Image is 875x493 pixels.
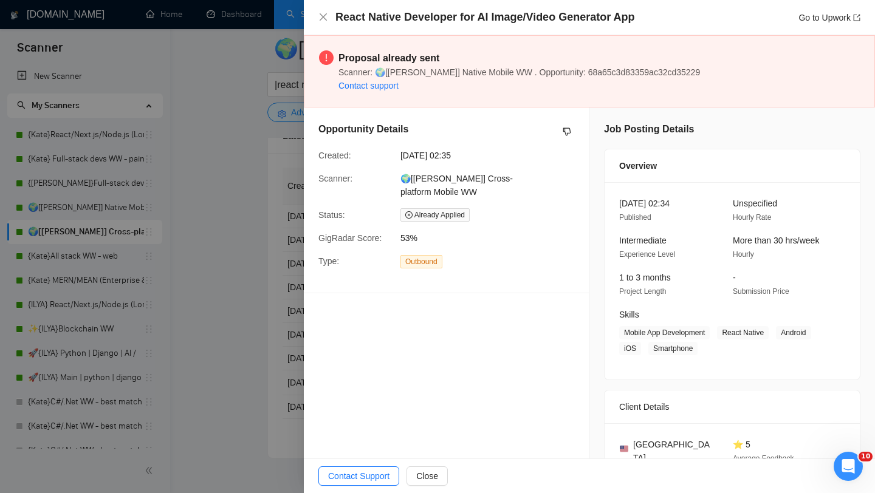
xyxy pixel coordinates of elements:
[407,466,448,486] button: Close
[335,10,634,25] h4: React Native Developer for AI Image/Video Generator App
[619,273,671,282] span: 1 to 3 months
[733,199,777,208] span: Unspecified
[620,444,628,453] img: 🇺🇸
[733,454,794,463] span: Average Feedback
[733,440,750,449] span: ⭐ 5
[648,342,698,355] span: Smartphone
[633,438,713,464] span: [GEOGRAPHIC_DATA]
[619,250,675,259] span: Experience Level
[619,287,666,296] span: Project Length
[328,469,389,483] span: Contact Support
[563,127,571,137] span: dislike
[733,213,771,222] span: Hourly Rate
[717,326,769,339] span: React Native
[619,390,845,423] div: Client Details
[400,255,442,268] span: Outbound
[416,469,438,483] span: Close
[853,14,860,21] span: export
[619,342,641,355] span: iOS
[400,231,583,245] span: 53%
[338,53,439,63] strong: Proposal already sent
[400,208,470,222] span: Already Applied
[338,67,700,77] span: Scanner: 🌍[[PERSON_NAME]] Native Mobile WW . Opportunity: 68a65c3d83359ac32cd35229
[776,326,811,339] span: Android
[560,124,574,139] button: dislike
[318,256,339,266] span: Type:
[733,273,736,282] span: -
[798,13,860,22] a: Go to Upworkexport
[318,122,408,137] h5: Opportunity Details
[318,151,351,160] span: Created:
[619,310,639,319] span: Skills
[318,174,352,183] span: Scanner:
[318,466,399,486] button: Contact Support
[318,233,382,243] span: GigRadar Score:
[338,81,399,90] a: Contact support
[619,236,667,245] span: Intermediate
[318,12,328,22] span: close
[834,452,863,481] iframe: Intercom live chat
[733,250,754,259] span: Hourly
[859,452,873,461] span: 10
[733,287,789,296] span: Submission Price
[619,326,710,339] span: Mobile App Development
[733,236,819,245] span: More than 30 hrs/week
[318,210,345,220] span: Status:
[619,159,657,172] span: Overview
[319,50,334,65] span: exclamation-circle
[604,122,694,137] h5: Job Posting Details
[405,211,413,219] span: close-circle
[318,12,328,22] button: Close
[400,149,583,162] span: [DATE] 02:35
[619,213,651,222] span: Published
[400,174,513,197] span: 🌍[[PERSON_NAME]] Cross-platform Mobile WW
[619,199,670,208] span: [DATE] 02:34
